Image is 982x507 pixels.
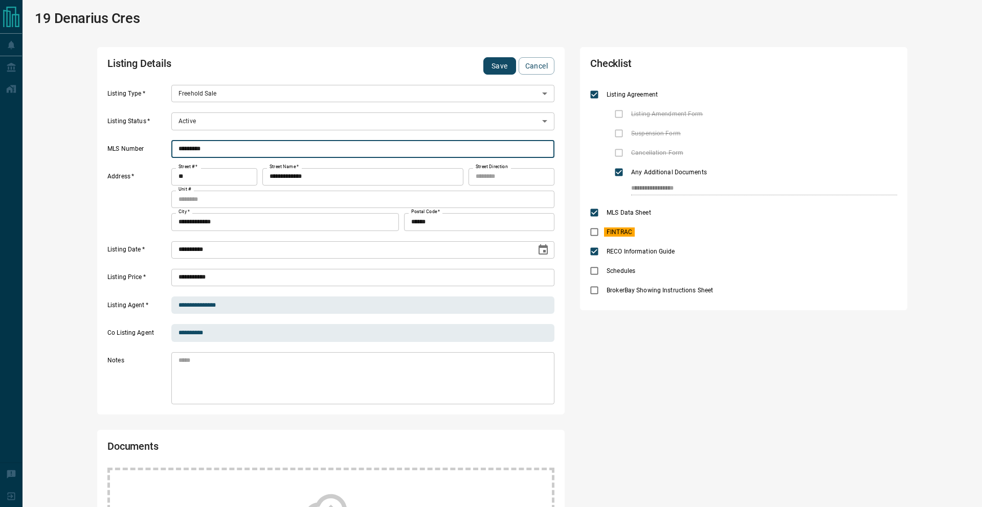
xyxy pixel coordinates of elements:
button: Choose date, selected date is Oct 14, 2025 [533,240,553,260]
label: Address [107,172,169,231]
span: Schedules [604,266,638,275]
div: Active [171,112,554,130]
span: Cancellation Form [629,148,686,157]
label: Listing Price [107,273,169,286]
label: Listing Type [107,89,169,103]
label: Street # [178,164,197,170]
label: Unit # [178,186,191,193]
span: Suspension Form [629,129,683,138]
div: Freehold Sale [171,85,554,102]
span: Listing Agreement [604,90,660,99]
label: MLS Number [107,145,169,158]
label: Street Direction [476,164,508,170]
button: Cancel [519,57,554,75]
span: Listing Amendment Form [629,109,705,119]
label: City [178,209,190,215]
span: RECO Information Guide [604,247,677,256]
h2: Documents [107,440,375,457]
button: Save [483,57,516,75]
input: checklist input [631,182,876,195]
span: BrokerBay Showing Instructions Sheet [604,286,716,295]
span: FINTRAC [604,227,635,237]
label: Co Listing Agent [107,329,169,342]
h2: Checklist [590,57,774,75]
h1: 19 Denarius Cres [35,10,140,27]
label: Street Name [270,164,299,170]
label: Postal Code [411,209,440,215]
h2: Listing Details [107,57,375,75]
label: Listing Date [107,245,169,259]
label: Listing Status [107,117,169,130]
label: Listing Agent [107,301,169,314]
span: MLS Data Sheet [604,208,654,217]
label: Notes [107,356,169,404]
span: Any Additional Documents [629,168,709,177]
